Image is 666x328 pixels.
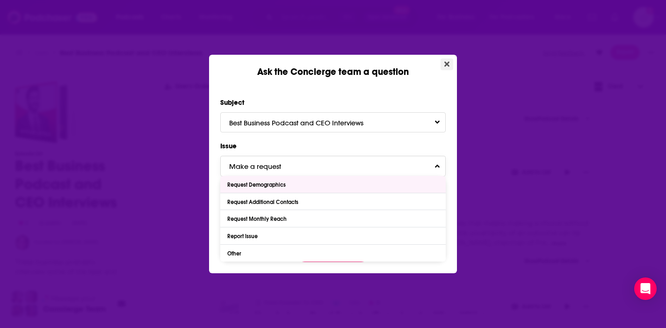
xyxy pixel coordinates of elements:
[634,277,657,300] div: Open Intercom Messenger
[441,58,453,70] button: Close
[227,182,288,188] div: Request Demographics
[229,162,300,171] span: Make a request
[227,233,260,240] div: Report Issue
[229,118,382,127] span: Best Business Podcast and CEO Interviews
[220,156,446,176] button: Make a requestToggle Pronoun Dropdown
[227,199,301,205] div: Request Additional Contacts
[220,112,446,132] button: Best Business Podcast and CEO InterviewsToggle Pronoun Dropdown
[209,55,457,78] div: Ask the Concierge team a question
[227,250,244,257] div: Other
[220,140,446,152] label: Issue
[220,96,446,109] label: Subject
[227,216,289,222] div: Request Monthly Reach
